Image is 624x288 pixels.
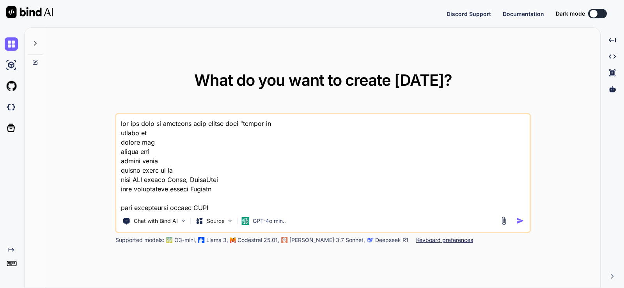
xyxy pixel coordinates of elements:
[503,10,544,18] button: Documentation
[289,236,365,244] p: [PERSON_NAME] 3.7 Sonnet,
[238,236,279,244] p: Codestral 25.01,
[117,114,530,211] textarea: lor ips dolo si ametcons adip elitse doei "tempor in utlabo et dolore mag aliqua en1 admini venia...
[375,236,408,244] p: Deepseek R1
[499,216,508,225] img: attachment
[282,237,288,243] img: claude
[207,217,225,225] p: Source
[6,6,53,18] img: Bind AI
[194,71,452,90] span: What do you want to create [DATE]?
[5,58,18,72] img: ai-studio
[503,11,544,17] span: Documentation
[199,237,205,243] img: Llama2
[5,80,18,93] img: githubLight
[416,236,473,244] p: Keyboard preferences
[174,236,196,244] p: O3-mini,
[180,217,187,224] img: Pick Tools
[206,236,228,244] p: Llama 3,
[242,217,250,225] img: GPT-4o mini
[5,101,18,114] img: darkCloudIdeIcon
[447,10,491,18] button: Discord Support
[115,236,164,244] p: Supported models:
[5,37,18,51] img: chat
[447,11,491,17] span: Discord Support
[516,217,524,225] img: icon
[556,10,585,18] span: Dark mode
[230,237,236,243] img: Mistral-AI
[167,237,173,243] img: GPT-4
[134,217,178,225] p: Chat with Bind AI
[227,217,234,224] img: Pick Models
[253,217,286,225] p: GPT-4o min..
[367,237,374,243] img: claude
